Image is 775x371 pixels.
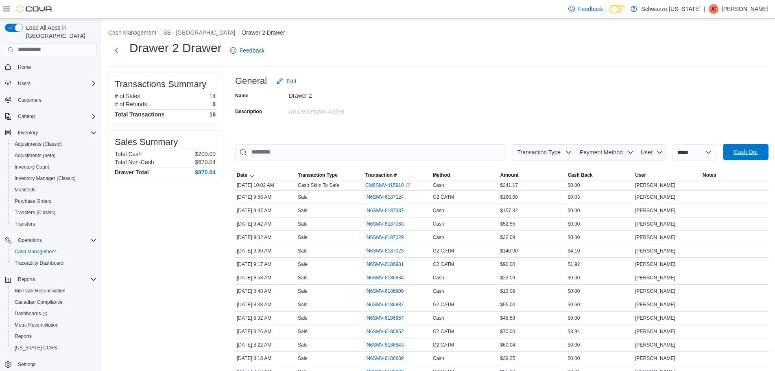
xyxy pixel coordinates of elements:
[235,300,296,310] div: [DATE] 8:38 AM
[566,340,633,350] div: $0.00
[500,194,518,200] span: $180.00
[11,320,62,330] a: Metrc Reconciliation
[433,274,444,281] span: Cash
[433,182,444,189] span: Cash
[11,343,97,353] span: Washington CCRS
[433,342,454,348] span: G2 CATM
[433,221,444,227] span: Cash
[566,170,633,180] button: Cash Back
[433,301,454,308] span: G2 CATM
[433,315,444,321] span: Cash
[8,207,100,218] button: Transfers (Classic)
[566,259,633,269] div: $1.92
[15,274,38,284] button: Reports
[709,4,718,14] div: Jennifer Cunningham
[2,111,100,122] button: Catalog
[635,315,675,321] span: [PERSON_NAME]
[235,92,249,99] label: Name
[365,286,412,296] button: IN6SMV-6186909
[365,248,404,254] span: IN6SMV-6187023
[641,4,701,14] p: Schwazze [US_STATE]
[609,13,610,14] span: Dark Mode
[637,144,666,160] button: User
[23,24,97,40] span: Load All Apps in [GEOGRAPHIC_DATA]
[365,233,412,242] button: IN6SMV-6187029
[635,207,675,214] span: [PERSON_NAME]
[365,355,404,362] span: IN6SMV-6186839
[2,274,100,285] button: Reports
[11,162,97,172] span: Inventory Count
[500,301,515,308] span: $95.00
[433,288,444,294] span: Cash
[8,308,100,319] a: Dashboards
[227,42,268,59] a: Feedback
[11,286,97,296] span: BioTrack Reconciliation
[635,274,675,281] span: [PERSON_NAME]
[8,285,100,296] button: BioTrack Reconciliation
[235,180,296,190] div: [DATE] 10:02 AM
[298,248,308,254] p: Sale
[11,185,39,195] a: Manifests
[635,234,675,241] span: [PERSON_NAME]
[11,139,65,149] a: Adjustments (Classic)
[365,342,404,348] span: IN6SMV-6186843
[209,93,216,99] p: 14
[365,172,397,178] span: Transaction #
[513,144,575,160] button: Transaction Type
[365,288,404,294] span: IN6SMV-6186909
[235,246,296,256] div: [DATE] 9:30 AM
[18,276,35,283] span: Reports
[635,288,675,294] span: [PERSON_NAME]
[15,221,35,227] span: Transfers
[8,296,100,308] button: Canadian Compliance
[2,94,100,106] button: Customers
[633,170,701,180] button: User
[16,5,53,13] img: Cova
[289,105,398,115] div: No Description added
[235,76,267,86] h3: General
[237,172,247,178] span: Date
[235,313,296,323] div: [DATE] 8:32 AM
[235,273,296,283] div: [DATE] 8:58 AM
[15,112,38,121] button: Catalog
[18,80,31,87] span: Users
[235,170,296,180] button: Date
[273,73,299,89] button: Edit
[365,273,412,283] button: IN6SMV-6186934
[115,137,178,147] h3: Sales Summary
[635,248,675,254] span: [PERSON_NAME]
[115,159,154,165] h6: Total Non-Cash
[8,257,100,269] button: Traceabilty Dashboard
[298,301,308,308] p: Sale
[235,286,296,296] div: [DATE] 8:48 AM
[15,62,97,72] span: Home
[635,301,675,308] span: [PERSON_NAME]
[195,169,216,176] h4: $870.04
[431,170,499,180] button: Method
[433,194,454,200] span: G2 CATM
[566,206,633,215] div: $0.00
[499,170,566,180] button: Amount
[433,261,454,268] span: G2 CATM
[15,260,63,266] span: Traceabilty Dashboard
[15,248,56,255] span: Cash Management
[11,309,50,318] a: Dashboards
[566,246,633,256] div: $4.10
[235,192,296,202] div: [DATE] 9:58 AM
[298,288,308,294] p: Sale
[15,333,32,340] span: Reports
[298,315,308,321] p: Sale
[565,1,606,17] a: Feedback
[365,301,404,308] span: IN6SMV-6186887
[701,170,768,180] button: Notes
[11,258,67,268] a: Traceabilty Dashboard
[15,209,55,216] span: Transfers (Classic)
[15,187,35,193] span: Manifests
[11,247,59,257] a: Cash Management
[500,355,515,362] span: $29.25
[296,170,364,180] button: Transaction Type
[18,237,42,244] span: Operations
[364,170,431,180] button: Transaction #
[298,342,308,348] p: Sale
[365,340,412,350] button: IN6SMV-6186843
